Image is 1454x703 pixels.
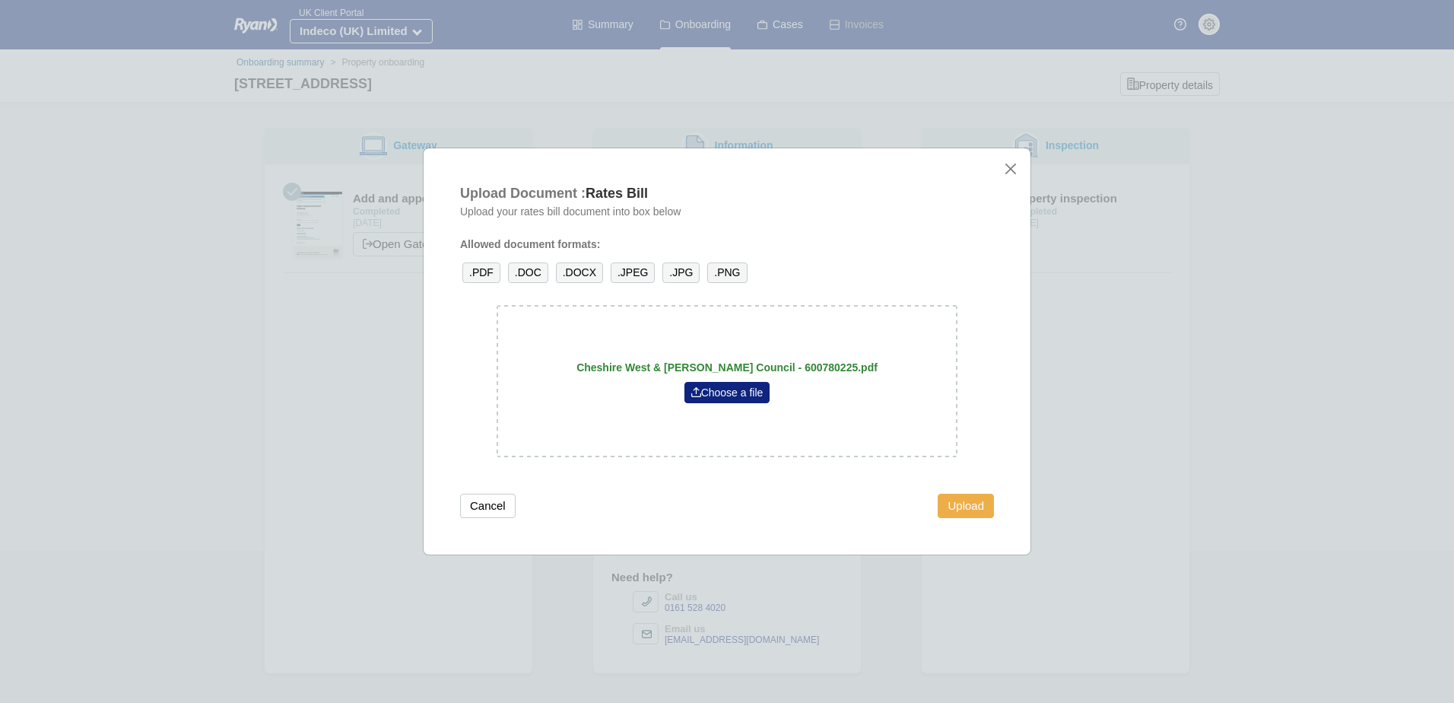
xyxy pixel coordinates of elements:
span: .JPG [662,262,700,283]
div: Rates Bill [460,185,976,202]
a: Choose a file [684,382,770,403]
span: .PDF [462,262,500,283]
div: Allowed document formats: [460,237,994,253]
span: .DOCX [556,262,603,283]
span: .DOC [508,262,548,283]
span: .JPEG [611,262,655,283]
div: Upload your rates bill document into box below [460,205,994,219]
button: close [1002,161,1018,177]
button: Cancel [460,494,516,518]
span: .PNG [707,262,747,283]
span: Upload Document : [460,186,586,201]
button: Upload [938,494,994,518]
div: Cheshire West & [PERSON_NAME] Council - 600780225.pdf [576,360,878,376]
